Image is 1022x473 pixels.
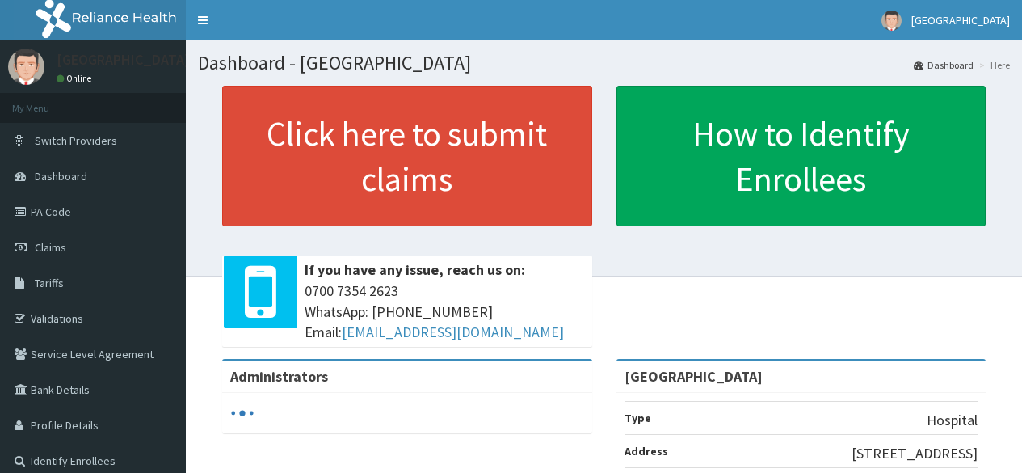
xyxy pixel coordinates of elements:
[625,367,763,386] strong: [GEOGRAPHIC_DATA]
[914,58,974,72] a: Dashboard
[927,410,978,431] p: Hospital
[35,276,64,290] span: Tariffs
[881,11,902,31] img: User Image
[625,411,651,425] b: Type
[911,13,1010,27] span: [GEOGRAPHIC_DATA]
[342,323,564,341] a: [EMAIL_ADDRESS][DOMAIN_NAME]
[230,367,328,386] b: Administrators
[8,49,44,85] img: User Image
[625,444,668,458] b: Address
[198,53,1010,74] h1: Dashboard - [GEOGRAPHIC_DATA]
[222,86,592,226] a: Click here to submit claims
[57,53,190,67] p: [GEOGRAPHIC_DATA]
[305,281,584,343] span: 0700 7354 2623 WhatsApp: [PHONE_NUMBER] Email:
[35,133,117,148] span: Switch Providers
[305,260,525,279] b: If you have any issue, reach us on:
[35,240,66,255] span: Claims
[616,86,986,226] a: How to Identify Enrollees
[230,401,254,425] svg: audio-loading
[35,169,87,184] span: Dashboard
[852,443,978,464] p: [STREET_ADDRESS]
[975,58,1010,72] li: Here
[57,73,95,84] a: Online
